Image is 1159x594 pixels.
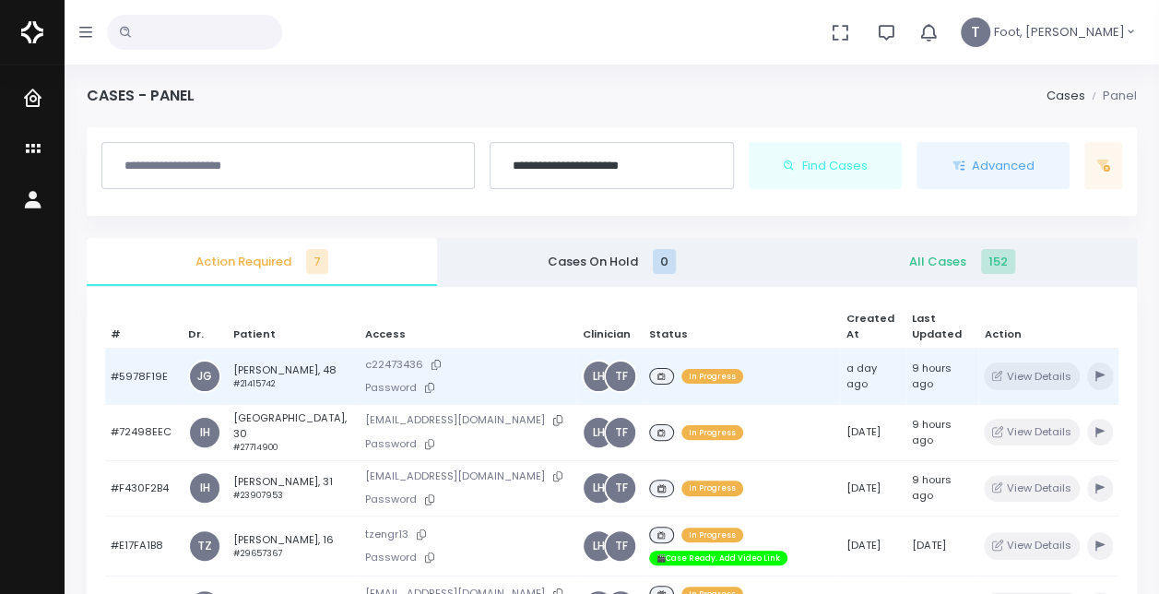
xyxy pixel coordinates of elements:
[681,481,743,495] span: In Progress
[606,473,635,503] a: TF
[228,404,360,460] td: [GEOGRAPHIC_DATA], 30
[984,362,1079,389] button: View Details
[365,410,571,430] p: [EMAIL_ADDRESS][DOMAIN_NAME]
[228,460,360,517] td: [PERSON_NAME], 31
[912,417,952,447] span: 9 hours ago
[190,362,219,391] a: JG
[105,305,183,349] th: #
[606,418,635,447] a: TF
[233,548,282,559] small: #29657367
[576,305,644,349] th: Clinician
[359,305,576,349] th: Access
[801,253,1122,271] span: All Cases
[306,249,328,274] span: 7
[606,362,635,391] a: TF
[644,305,840,349] th: Status
[984,532,1079,559] button: View Details
[584,362,613,391] a: LH
[917,142,1070,190] button: Advanced
[906,305,978,349] th: Last Updated
[984,419,1079,445] button: View Details
[105,460,183,517] td: #F430F2B4
[846,424,881,439] span: [DATE]
[846,361,877,391] span: a day ago
[961,18,990,47] span: T
[681,369,743,384] span: In Progress
[228,305,360,349] th: Patient
[981,249,1015,274] span: 152
[912,472,952,503] span: 9 hours ago
[681,528,743,542] span: In Progress
[978,305,1118,349] th: Action
[365,525,571,544] p: tzengr13
[749,142,902,190] button: Find Cases
[87,87,195,104] h4: Cases - Panel
[228,349,360,405] td: [PERSON_NAME], 48
[912,538,946,552] span: [DATE]
[846,481,881,495] span: [DATE]
[584,531,613,561] a: LH
[912,361,952,391] span: 9 hours ago
[846,538,881,552] span: [DATE]
[1046,87,1084,104] a: Cases
[365,434,571,454] p: Password
[584,473,613,503] a: LH
[452,253,773,271] span: Cases On Hold
[190,473,219,503] a: IH
[105,404,183,460] td: #72498EEC
[584,418,613,447] a: LH
[233,490,283,501] small: #23907953
[190,531,219,561] a: TZ
[183,305,228,349] th: Dr.
[365,490,571,509] p: Password
[365,467,571,486] p: [EMAIL_ADDRESS][DOMAIN_NAME]
[365,548,571,567] p: Password
[105,517,183,576] td: #E17FA1B8
[101,253,422,271] span: Action Required
[365,355,571,374] p: c22473436
[105,349,183,405] td: #5978F19E
[228,517,360,576] td: [PERSON_NAME], 16
[649,551,787,565] span: 🎬Case Ready. Add Video Link
[190,418,219,447] a: IH
[21,13,43,52] img: Logo Horizontal
[233,442,278,453] small: #27714900
[994,23,1125,42] span: Foot, [PERSON_NAME]
[1084,87,1137,105] li: Panel
[606,531,635,561] a: TF
[681,425,743,440] span: In Progress
[984,475,1079,502] button: View Details
[840,305,905,349] th: Created At
[653,249,676,274] span: 0
[365,378,571,398] p: Password
[233,378,275,389] small: #21415742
